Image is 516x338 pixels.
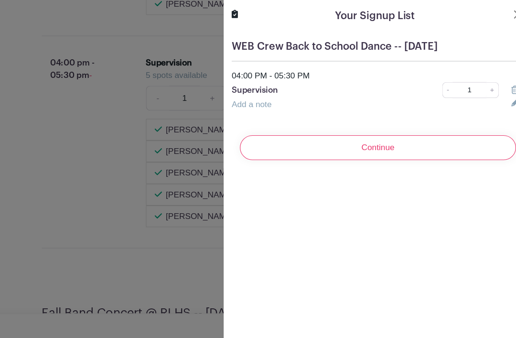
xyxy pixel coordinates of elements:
[245,125,501,148] input: Continue
[232,65,514,76] div: 04:00 PM - 05:30 PM
[333,8,407,22] h5: Your Signup List
[473,76,485,91] a: +
[497,8,508,19] button: Close
[237,92,274,100] a: Add a note
[237,78,391,89] p: Supervision
[237,37,508,49] h5: WEB Crew Back to School Dance -- [DATE]
[432,76,443,91] a: -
